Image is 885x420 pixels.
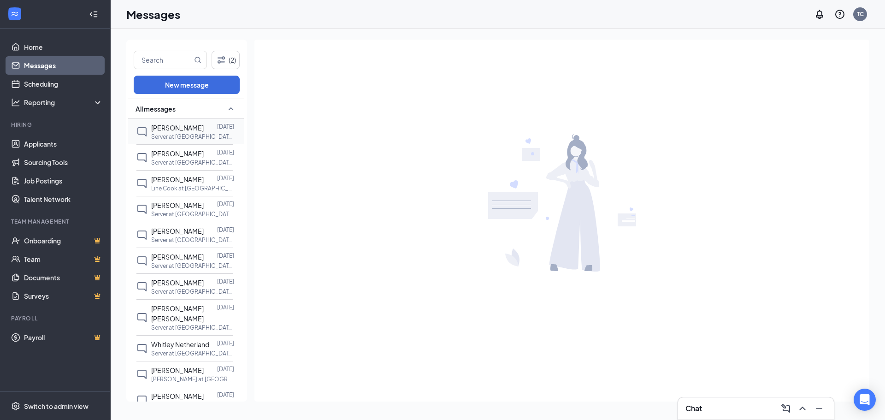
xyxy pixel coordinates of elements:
[217,123,234,130] p: [DATE]
[151,236,234,244] p: Server at [GEOGRAPHIC_DATA], [GEOGRAPHIC_DATA]
[11,314,101,322] div: Payroll
[151,262,234,270] p: Server at [GEOGRAPHIC_DATA], [GEOGRAPHIC_DATA]
[151,288,234,296] p: Server at [GEOGRAPHIC_DATA], [GEOGRAPHIC_DATA]
[151,375,234,383] p: [PERSON_NAME] at [GEOGRAPHIC_DATA], [GEOGRAPHIC_DATA]
[136,395,147,406] svg: ChatInactive
[136,312,147,323] svg: ChatInactive
[151,340,209,349] span: Whitley Netherland
[779,401,793,416] button: ComposeMessage
[151,401,234,409] p: [PERSON_NAME] at [GEOGRAPHIC_DATA], [GEOGRAPHIC_DATA]
[151,324,234,331] p: Server at [GEOGRAPHIC_DATA], [GEOGRAPHIC_DATA]
[151,304,204,323] span: [PERSON_NAME] [PERSON_NAME]
[11,98,20,107] svg: Analysis
[151,133,234,141] p: Server at [GEOGRAPHIC_DATA], [GEOGRAPHIC_DATA]
[24,250,103,268] a: TeamCrown
[134,51,192,69] input: Search
[834,9,845,20] svg: QuestionInfo
[812,401,826,416] button: Minimize
[685,403,702,414] h3: Chat
[11,121,101,129] div: Hiring
[151,366,204,374] span: [PERSON_NAME]
[217,226,234,234] p: [DATE]
[217,339,234,347] p: [DATE]
[24,172,103,190] a: Job Postings
[24,75,103,93] a: Scheduling
[217,148,234,156] p: [DATE]
[10,9,19,18] svg: WorkstreamLogo
[136,104,176,113] span: All messages
[136,343,147,354] svg: ChatInactive
[814,9,825,20] svg: Notifications
[151,349,234,357] p: Server at [GEOGRAPHIC_DATA], [GEOGRAPHIC_DATA]
[151,227,204,235] span: [PERSON_NAME]
[151,159,234,166] p: Server at [GEOGRAPHIC_DATA], [GEOGRAPHIC_DATA]
[24,231,103,250] a: OnboardingCrown
[857,10,864,18] div: TC
[217,200,234,208] p: [DATE]
[24,190,103,208] a: Talent Network
[24,268,103,287] a: DocumentsCrown
[151,201,204,209] span: [PERSON_NAME]
[151,210,234,218] p: Server at [GEOGRAPHIC_DATA], [GEOGRAPHIC_DATA]
[194,56,201,64] svg: MagnifyingGlass
[225,103,236,114] svg: SmallChevronUp
[136,369,147,380] svg: ChatInactive
[136,178,147,189] svg: ChatInactive
[216,54,227,65] svg: Filter
[212,51,240,69] button: Filter (2)
[217,278,234,285] p: [DATE]
[136,230,147,241] svg: ChatInactive
[11,218,101,225] div: Team Management
[126,6,180,22] h1: Messages
[217,174,234,182] p: [DATE]
[780,403,791,414] svg: ComposeMessage
[854,389,876,411] div: Open Intercom Messenger
[217,365,234,373] p: [DATE]
[24,153,103,172] a: Sourcing Tools
[136,204,147,215] svg: ChatInactive
[151,175,204,183] span: [PERSON_NAME]
[24,135,103,153] a: Applicants
[217,391,234,399] p: [DATE]
[24,328,103,347] a: PayrollCrown
[151,253,204,261] span: [PERSON_NAME]
[217,303,234,311] p: [DATE]
[136,255,147,266] svg: ChatInactive
[795,401,810,416] button: ChevronUp
[151,392,204,400] span: [PERSON_NAME]
[814,403,825,414] svg: Minimize
[136,126,147,137] svg: ChatInactive
[24,98,103,107] div: Reporting
[134,76,240,94] button: New message
[136,281,147,292] svg: ChatInactive
[151,149,204,158] span: [PERSON_NAME]
[24,402,88,411] div: Switch to admin view
[89,10,98,19] svg: Collapse
[217,252,234,260] p: [DATE]
[24,56,103,75] a: Messages
[24,287,103,305] a: SurveysCrown
[11,402,20,411] svg: Settings
[151,278,204,287] span: [PERSON_NAME]
[24,38,103,56] a: Home
[151,124,204,132] span: [PERSON_NAME]
[136,152,147,163] svg: ChatInactive
[151,184,234,192] p: Line Cook at [GEOGRAPHIC_DATA], [GEOGRAPHIC_DATA]
[797,403,808,414] svg: ChevronUp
